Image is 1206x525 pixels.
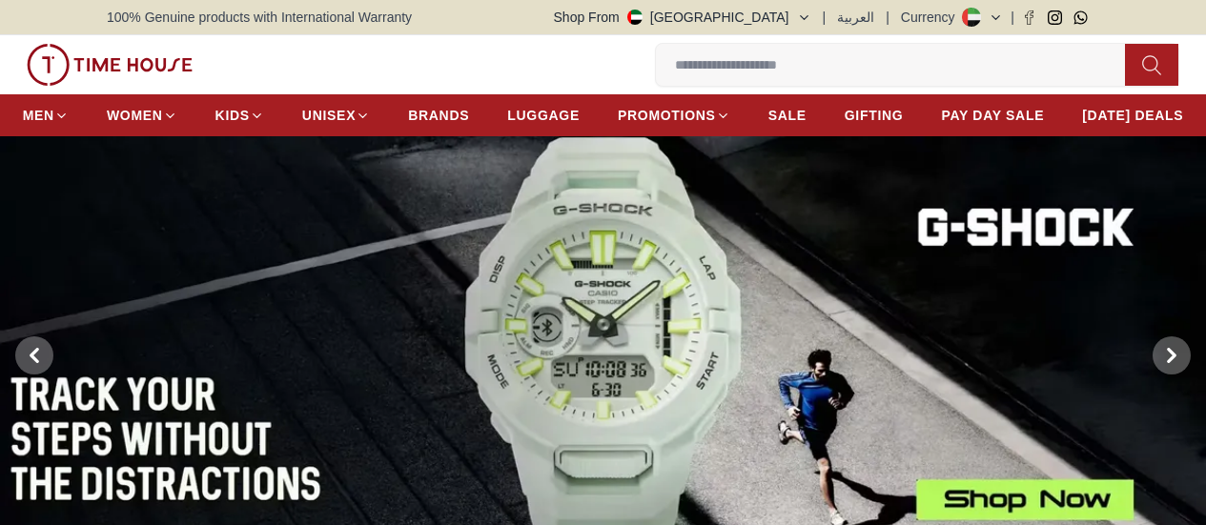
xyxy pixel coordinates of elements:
[1082,106,1183,125] span: [DATE] DEALS
[941,98,1044,132] a: PAY DAY SALE
[27,44,193,86] img: ...
[1022,10,1036,25] a: Facebook
[845,98,904,132] a: GIFTING
[845,106,904,125] span: GIFTING
[768,106,807,125] span: SALE
[302,106,356,125] span: UNISEX
[823,8,827,27] span: |
[618,106,716,125] span: PROMOTIONS
[23,98,69,132] a: MEN
[1011,8,1014,27] span: |
[1048,10,1062,25] a: Instagram
[215,106,250,125] span: KIDS
[507,98,580,132] a: LUGGAGE
[408,98,469,132] a: BRANDS
[554,8,811,27] button: Shop From[GEOGRAPHIC_DATA]
[886,8,889,27] span: |
[618,98,730,132] a: PROMOTIONS
[1082,98,1183,132] a: [DATE] DEALS
[507,106,580,125] span: LUGGAGE
[408,106,469,125] span: BRANDS
[1073,10,1088,25] a: Whatsapp
[901,8,963,27] div: Currency
[215,98,264,132] a: KIDS
[627,10,643,25] img: United Arab Emirates
[768,98,807,132] a: SALE
[837,8,874,27] button: العربية
[107,106,163,125] span: WOMEN
[302,98,370,132] a: UNISEX
[941,106,1044,125] span: PAY DAY SALE
[23,106,54,125] span: MEN
[107,98,177,132] a: WOMEN
[107,8,412,27] span: 100% Genuine products with International Warranty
